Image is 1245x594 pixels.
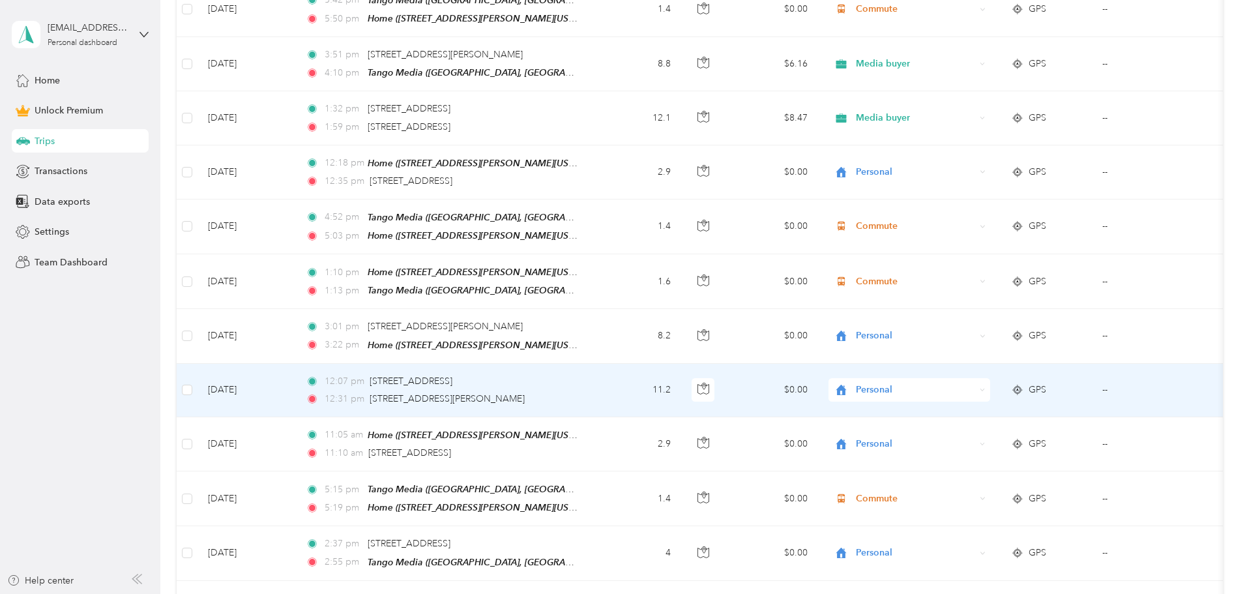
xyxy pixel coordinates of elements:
[368,447,451,458] span: [STREET_ADDRESS]
[1092,254,1210,309] td: --
[325,174,364,188] span: 12:35 pm
[1092,145,1210,200] td: --
[1029,111,1046,125] span: GPS
[1029,2,1046,16] span: GPS
[325,265,362,280] span: 1:10 pm
[198,526,295,580] td: [DATE]
[198,417,295,471] td: [DATE]
[368,49,523,60] span: [STREET_ADDRESS][PERSON_NAME]
[368,340,602,351] span: Home ([STREET_ADDRESS][PERSON_NAME][US_STATE])
[856,219,975,233] span: Commute
[325,446,363,460] span: 11:10 am
[595,91,681,145] td: 12.1
[595,417,681,471] td: 2.9
[368,230,602,241] span: Home ([STREET_ADDRESS][PERSON_NAME][US_STATE])
[595,254,681,309] td: 1.6
[368,430,602,441] span: Home ([STREET_ADDRESS][PERSON_NAME][US_STATE])
[1172,521,1245,594] iframe: Everlance-gr Chat Button Frame
[325,120,362,134] span: 1:59 pm
[727,526,818,580] td: $0.00
[368,502,602,513] span: Home ([STREET_ADDRESS][PERSON_NAME][US_STATE])
[368,285,669,296] span: Tango Media ([GEOGRAPHIC_DATA], [GEOGRAPHIC_DATA], [US_STATE])
[325,48,362,62] span: 3:51 pm
[325,12,362,26] span: 5:50 pm
[368,484,669,495] span: Tango Media ([GEOGRAPHIC_DATA], [GEOGRAPHIC_DATA], [US_STATE])
[368,538,450,549] span: [STREET_ADDRESS]
[35,195,90,209] span: Data exports
[1029,329,1046,343] span: GPS
[198,145,295,200] td: [DATE]
[325,284,362,298] span: 1:13 pm
[325,210,362,224] span: 4:52 pm
[1092,471,1210,526] td: --
[595,471,681,526] td: 1.4
[595,526,681,580] td: 4
[7,574,74,587] button: Help center
[370,175,452,186] span: [STREET_ADDRESS]
[368,103,450,114] span: [STREET_ADDRESS]
[1092,526,1210,580] td: --
[325,555,362,569] span: 2:55 pm
[856,383,975,397] span: Personal
[368,13,602,24] span: Home ([STREET_ADDRESS][PERSON_NAME][US_STATE])
[1092,364,1210,417] td: --
[368,121,450,132] span: [STREET_ADDRESS]
[368,321,523,332] span: [STREET_ADDRESS][PERSON_NAME]
[35,134,55,148] span: Trips
[368,212,669,223] span: Tango Media ([GEOGRAPHIC_DATA], [GEOGRAPHIC_DATA], [US_STATE])
[198,91,295,145] td: [DATE]
[727,254,818,309] td: $0.00
[727,309,818,363] td: $0.00
[856,111,975,125] span: Media buyer
[368,67,669,78] span: Tango Media ([GEOGRAPHIC_DATA], [GEOGRAPHIC_DATA], [US_STATE])
[595,364,681,417] td: 11.2
[856,165,975,179] span: Personal
[1092,37,1210,91] td: --
[727,364,818,417] td: $0.00
[368,158,602,169] span: Home ([STREET_ADDRESS][PERSON_NAME][US_STATE])
[1029,383,1046,397] span: GPS
[856,329,975,343] span: Personal
[1029,546,1046,560] span: GPS
[48,39,117,47] div: Personal dashboard
[325,501,362,515] span: 5:19 pm
[35,256,108,269] span: Team Dashboard
[198,471,295,526] td: [DATE]
[1092,309,1210,363] td: --
[856,437,975,451] span: Personal
[856,546,975,560] span: Personal
[325,392,364,406] span: 12:31 pm
[1029,275,1046,289] span: GPS
[727,417,818,471] td: $0.00
[325,66,362,80] span: 4:10 pm
[727,37,818,91] td: $6.16
[325,483,362,497] span: 5:15 pm
[856,57,975,71] span: Media buyer
[198,309,295,363] td: [DATE]
[35,104,103,117] span: Unlock Premium
[325,156,362,170] span: 12:18 pm
[35,225,69,239] span: Settings
[325,374,364,389] span: 12:07 pm
[1029,219,1046,233] span: GPS
[368,267,602,278] span: Home ([STREET_ADDRESS][PERSON_NAME][US_STATE])
[1092,91,1210,145] td: --
[856,492,975,506] span: Commute
[1029,57,1046,71] span: GPS
[48,21,129,35] div: [EMAIL_ADDRESS][DOMAIN_NAME]
[1092,417,1210,471] td: --
[325,428,362,442] span: 11:05 am
[325,319,362,334] span: 3:01 pm
[325,102,362,116] span: 1:32 pm
[35,164,87,178] span: Transactions
[325,338,362,352] span: 3:22 pm
[198,37,295,91] td: [DATE]
[325,229,362,243] span: 5:03 pm
[727,471,818,526] td: $0.00
[856,275,975,289] span: Commute
[198,364,295,417] td: [DATE]
[1029,165,1046,179] span: GPS
[727,200,818,254] td: $0.00
[370,393,525,404] span: [STREET_ADDRESS][PERSON_NAME]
